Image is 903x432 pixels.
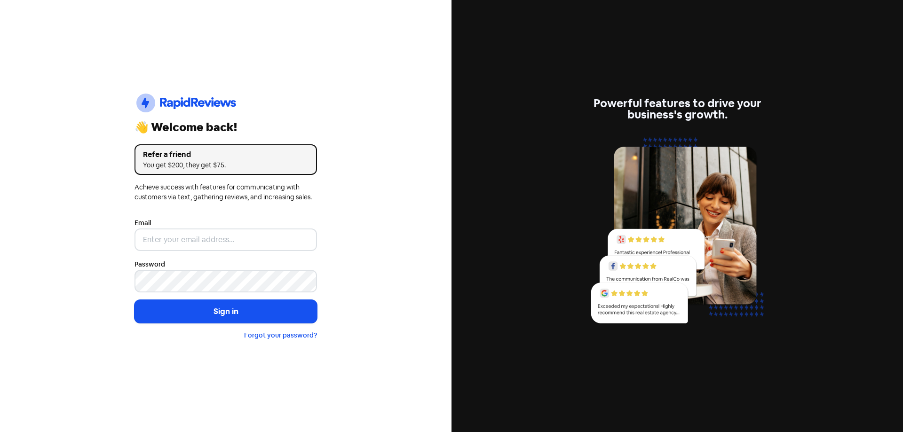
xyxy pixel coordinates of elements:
[143,149,309,160] div: Refer a friend
[135,300,317,323] button: Sign in
[586,98,768,120] div: Powerful features to drive your business's growth.
[586,132,768,334] img: reviews
[135,182,317,202] div: Achieve success with features for communicating with customers via text, gathering reviews, and i...
[143,160,309,170] div: You get $200, they get $75.
[135,259,165,269] label: Password
[135,218,151,228] label: Email
[135,122,317,133] div: 👋 Welcome back!
[135,228,317,251] input: Enter your email address...
[244,331,317,339] a: Forgot your password?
